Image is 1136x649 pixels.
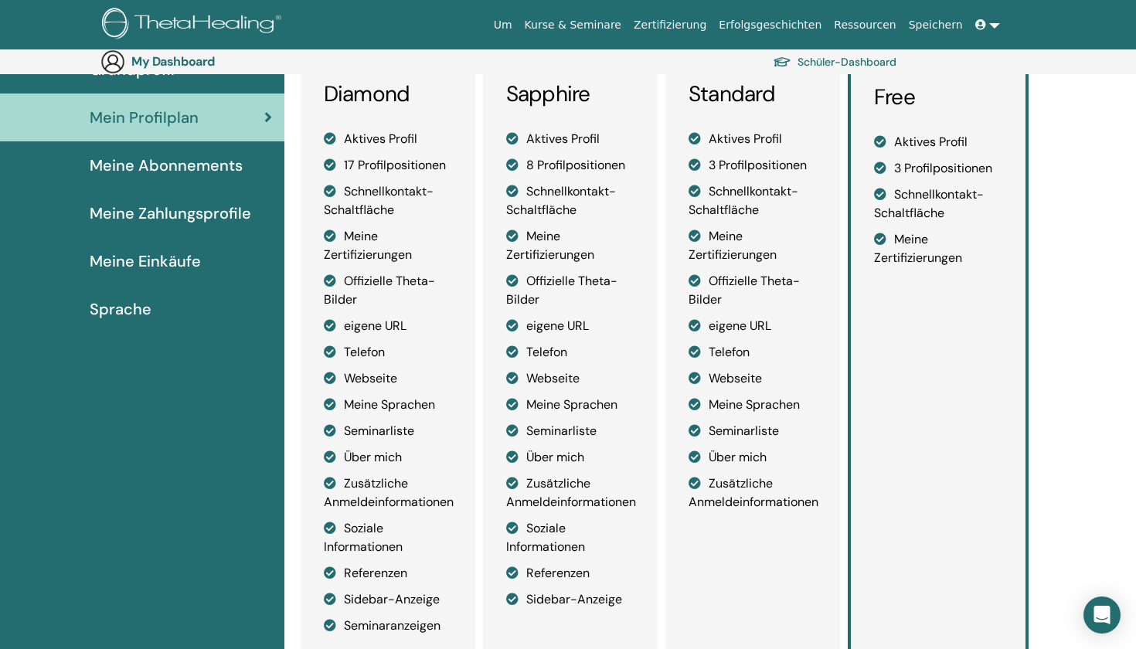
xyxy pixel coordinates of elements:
[689,448,817,467] li: Über mich
[90,297,151,321] span: Sprache
[773,56,791,69] img: graduation-cap.svg
[689,227,817,264] li: Meine Zertifizierungen
[874,133,1002,151] li: Aktives Profil
[689,156,817,175] li: 3 Profilpositionen
[90,202,251,225] span: Meine Zahlungsprofile
[689,422,817,440] li: Seminarliste
[324,590,452,609] li: Sidebar-Anzeige
[488,11,519,39] a: Um
[324,422,452,440] li: Seminarliste
[713,11,828,39] a: Erfolgsgeschichten
[324,343,452,362] li: Telefon
[689,81,817,107] h3: Standard
[506,422,634,440] li: Seminarliste
[689,130,817,148] li: Aktives Profil
[506,343,634,362] li: Telefon
[506,156,634,175] li: 8 Profilpositionen
[324,617,452,635] li: Seminaranzeigen
[90,250,201,273] span: Meine Einkäufe
[689,182,817,219] li: Schnellkontakt-Schaltfläche
[102,8,287,42] img: logo.png
[324,81,452,107] h3: Diamond
[131,54,286,69] h3: My Dashboard
[506,182,634,219] li: Schnellkontakt-Schaltfläche
[506,564,634,583] li: Referenzen
[628,11,713,39] a: Zertifizierung
[506,590,634,609] li: Sidebar-Anzeige
[506,227,634,264] li: Meine Zertifizierungen
[324,227,452,264] li: Meine Zertifizierungen
[506,519,634,556] li: Soziale Informationen
[506,448,634,467] li: Über mich
[519,11,628,39] a: Kurse & Seminare
[324,272,452,309] li: Offizielle Theta-Bilder
[689,317,817,335] li: eigene URL
[874,84,1002,110] h3: Free
[689,272,817,309] li: Offizielle Theta-Bilder
[324,448,452,467] li: Über mich
[324,317,452,335] li: eigene URL
[689,369,817,388] li: Webseite
[324,130,452,148] li: Aktives Profil
[874,159,1002,178] li: 3 Profilpositionen
[506,81,634,107] h3: Sapphire
[324,182,452,219] li: Schnellkontakt-Schaltfläche
[506,317,634,335] li: eigene URL
[506,474,634,511] li: Zusätzliche Anmeldeinformationen
[324,369,452,388] li: Webseite
[828,11,902,39] a: Ressourcen
[903,11,969,39] a: Speichern
[90,106,199,129] span: Mein Profilplan
[506,130,634,148] li: Aktives Profil
[324,474,452,511] li: Zusätzliche Anmeldeinformationen
[506,272,634,309] li: Offizielle Theta-Bilder
[324,519,452,556] li: Soziale Informationen
[506,396,634,414] li: Meine Sprachen
[100,49,125,74] img: generic-user-icon.jpg
[324,156,452,175] li: 17 Profilpositionen
[324,564,452,583] li: Referenzen
[324,396,452,414] li: Meine Sprachen
[773,51,896,73] a: Schüler-Dashboard
[689,343,817,362] li: Telefon
[874,230,1002,267] li: Meine Zertifizierungen
[689,474,817,511] li: Zusätzliche Anmeldeinformationen
[874,185,1002,223] li: Schnellkontakt-Schaltfläche
[90,154,243,177] span: Meine Abonnements
[689,396,817,414] li: Meine Sprachen
[506,369,634,388] li: Webseite
[1083,596,1121,634] div: Open Intercom Messenger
